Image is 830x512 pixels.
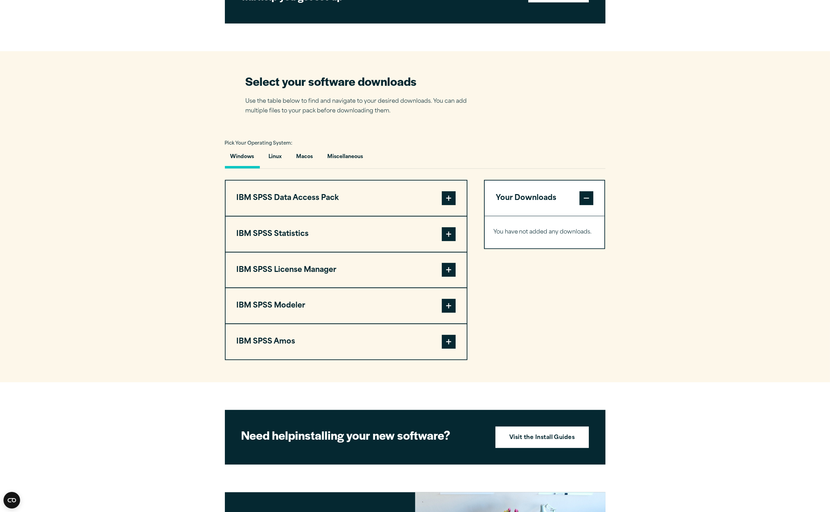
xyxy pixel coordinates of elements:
p: You have not added any downloads. [493,227,596,237]
button: IBM SPSS Amos [226,324,467,359]
a: Visit the Install Guides [495,427,589,448]
strong: Need help [241,427,295,443]
h2: installing your new software? [241,427,484,443]
h2: Select your software downloads [246,73,477,89]
div: Your Downloads [485,216,605,248]
strong: Visit the Install Guides [509,433,575,442]
button: IBM SPSS Modeler [226,288,467,323]
span: Pick Your Operating System: [225,141,293,146]
button: Macos [291,149,319,168]
button: Linux [263,149,288,168]
button: Your Downloads [485,181,605,216]
button: Miscellaneous [322,149,369,168]
button: IBM SPSS Data Access Pack [226,181,467,216]
button: Open CMP widget [3,492,20,509]
p: Use the table below to find and navigate to your desired downloads. You can add multiple files to... [246,97,477,117]
button: Windows [225,149,260,168]
button: IBM SPSS License Manager [226,253,467,288]
button: IBM SPSS Statistics [226,217,467,252]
